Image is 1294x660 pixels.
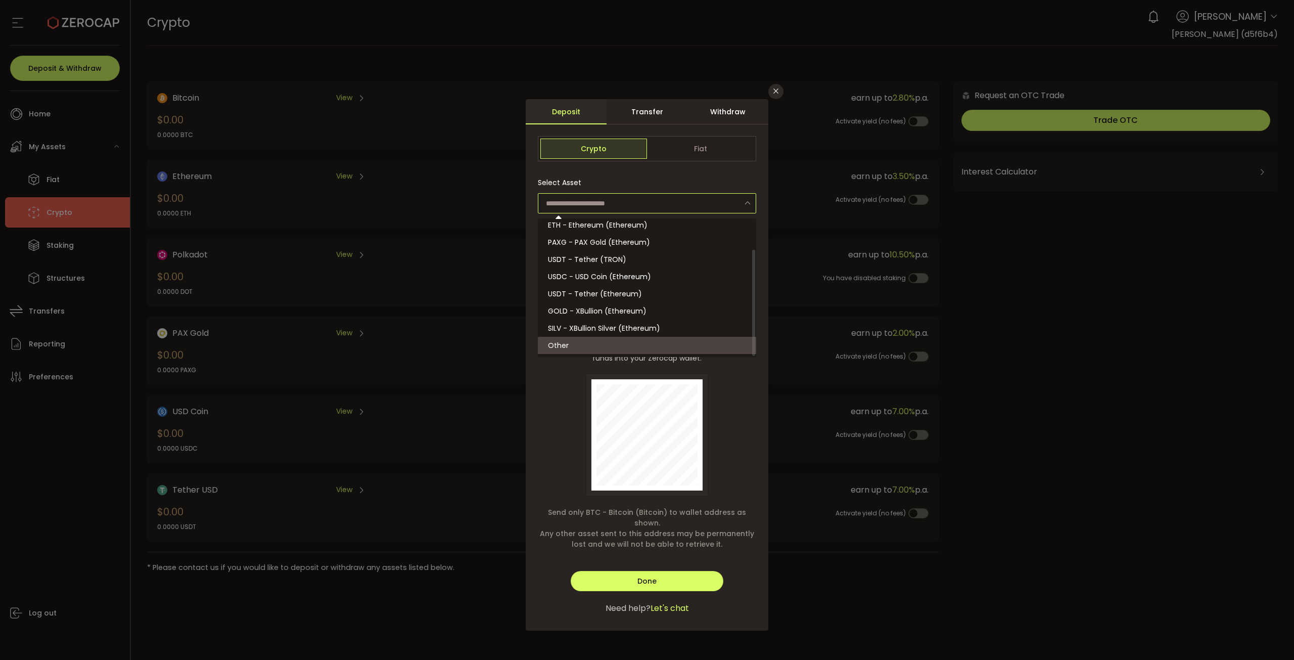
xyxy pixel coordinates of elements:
span: USDT - Tether (Ethereum) [548,289,642,299]
span: USDC - USD Coin (Ethereum) [548,272,651,282]
span: Done [637,576,657,586]
div: dialog [526,99,768,631]
button: Close [768,84,783,99]
span: Need help? [606,602,651,614]
label: Select Asset [538,178,587,188]
div: Withdraw [687,99,768,124]
span: Fiat [647,139,754,159]
span: Let's chat [651,602,689,614]
span: Other [548,340,569,350]
span: GOLD - XBullion (Ethereum) [548,306,646,316]
div: Transfer [607,99,687,124]
span: ETH - Ethereum (Ethereum) [548,220,648,230]
div: Deposit [526,99,607,124]
span: USDT - Tether (TRON) [548,254,626,265]
button: Done [571,571,723,591]
span: PAXG - PAX Gold (Ethereum) [548,237,650,247]
span: SILV - XBullion Silver (Ethereum) [548,323,660,333]
span: Crypto [540,139,647,159]
iframe: Chat Widget [1176,551,1294,660]
span: Send only BTC - Bitcoin (Bitcoin) to wallet address as shown. [538,507,756,529]
span: Any other asset sent to this address may be permanently lost and we will not be able to retrieve it. [538,529,756,550]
